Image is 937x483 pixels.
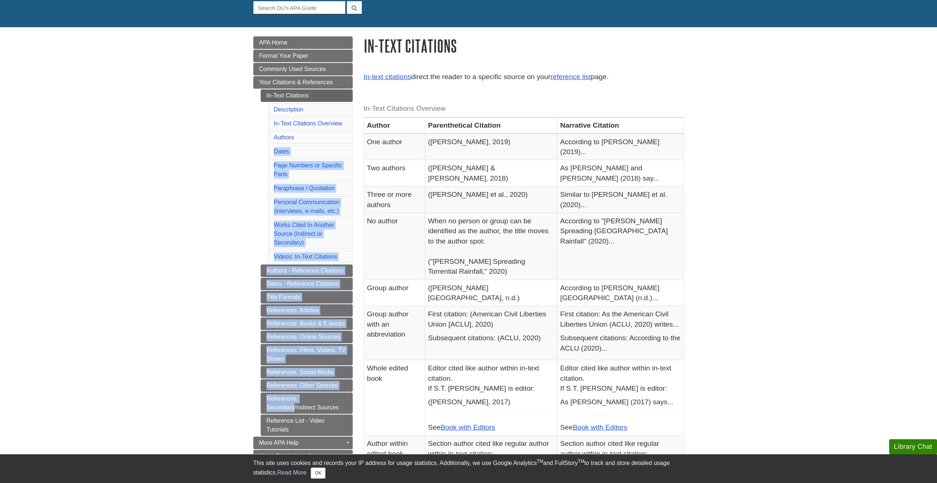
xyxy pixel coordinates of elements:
[560,363,681,393] p: Editor cited like author within in-text citation. If S.T. [PERSON_NAME] is editor:
[557,213,684,280] td: According to "[PERSON_NAME] Spreading [GEOGRAPHIC_DATA] Rainfall" (2020)...
[557,187,684,213] td: Similar to [PERSON_NAME] et al. (2020)...
[560,309,681,329] p: First citation: As the American Civil Liberties Union (ACLU, 2020) writes...
[364,187,425,213] td: Three or more authors
[425,187,557,213] td: ([PERSON_NAME] et al., 2020)
[274,253,337,260] a: Videos: In-Text Citations
[428,438,554,459] p: Section author cited like regular author within in-text citation:
[560,333,681,353] p: Subsequent citations: According to the ACLU (2020)...
[364,160,425,187] td: Two authors
[364,360,425,436] td: Whole edited book
[253,36,353,49] a: APA Home
[261,278,353,290] a: Dates - Reference Citations
[261,379,353,392] a: References: Other Sources
[428,333,554,343] p: Subsequent citations: (ACLU, 2020)
[364,306,425,360] td: Group author with an abbreviation
[277,469,306,476] a: Read More
[425,134,557,160] td: ([PERSON_NAME], 2019)
[259,53,309,59] span: Format Your Paper
[253,50,353,62] a: Format Your Paper
[259,453,304,459] span: About Plagiarism
[261,415,353,436] a: Reference List - Video Tutorials
[557,117,684,134] th: Narrative Citation
[578,459,584,464] sup: TM
[557,280,684,306] td: According to [PERSON_NAME][GEOGRAPHIC_DATA] (n.d.)...
[425,280,557,306] td: ([PERSON_NAME][GEOGRAPHIC_DATA], n.d.)
[364,213,425,280] td: No author
[364,280,425,306] td: Group author
[311,468,325,479] button: Close
[259,440,299,446] span: More APA Help
[261,393,353,414] a: References: Secondary/Indirect Sources
[253,437,353,449] a: More APA Help
[261,291,353,303] a: Title Formats
[261,264,353,277] a: Authors - Reference Citations
[364,72,684,82] p: direct the reader to a specific source on your page.
[364,134,425,160] td: One author
[274,120,342,127] a: In-Text Citations Overview
[425,117,557,134] th: Parenthetical Citation
[274,148,289,155] a: Dates
[560,438,681,459] p: Section author cited like regular author within in-text citation:
[364,73,411,81] a: In-text citations
[557,134,684,160] td: According to [PERSON_NAME] (2019)...
[441,423,495,431] a: Book with Editors
[364,117,425,134] th: Author
[428,309,554,329] p: First citation: (American Civil Liberties Union [ACLU], 2020)
[560,397,681,407] p: As [PERSON_NAME] (2017) says...
[557,160,684,187] td: As [PERSON_NAME] and [PERSON_NAME] (2018) say...
[253,1,345,14] input: Search DU's APA Guide
[253,36,353,462] div: Guide Page Menu
[261,304,353,317] a: References: Articles
[889,439,937,454] button: Library Chat
[428,397,554,407] p: ([PERSON_NAME], 2017)
[537,459,543,464] sup: TM
[261,344,353,365] a: References: Films, Videos, TV Shows
[425,213,557,280] td: When no person or group can be identified as the author, the title moves to the author spot: ("[P...
[261,366,353,379] a: References: Social Media
[253,76,353,89] a: Your Citations & References
[253,450,353,462] a: About Plagiarism
[364,100,684,117] caption: In-Text Citations Overview
[261,331,353,343] a: References: Online Sources
[550,73,591,81] a: reference list
[261,89,353,102] a: In-Text Citations
[274,185,335,191] a: Paraphrase / Quotation
[425,360,557,436] td: See
[259,66,326,72] span: Commonly Used Sources
[261,317,353,330] a: References: Books & E-books
[428,363,554,393] p: Editor cited like author within in-text citation. If S.T. [PERSON_NAME] is editor:
[274,134,294,141] a: Authors
[259,39,288,46] span: APA Home
[573,423,627,431] a: Book with Editors
[274,162,342,177] a: Page Numbers or Specific Parts
[274,199,340,214] a: Personal Communication(interviews, e-mails, etc.)
[274,222,334,246] a: Works Cited In Another Source (Indirect or Secondary)
[274,106,303,113] a: Description
[259,79,333,85] span: Your Citations & References
[425,160,557,187] td: ([PERSON_NAME] & [PERSON_NAME], 2018)
[253,459,684,479] div: This site uses cookies and records your IP address for usage statistics. Additionally, we use Goo...
[253,63,353,75] a: Commonly Used Sources
[557,360,684,436] td: See
[364,36,684,55] h1: In-Text Citations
